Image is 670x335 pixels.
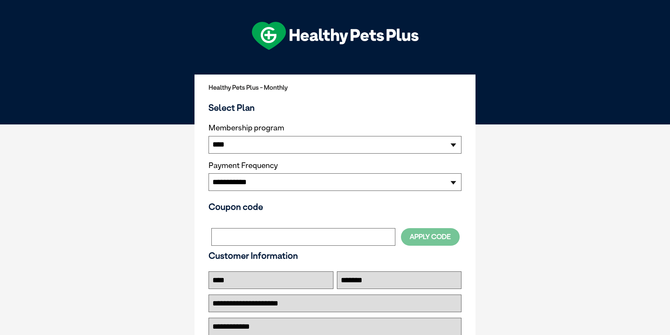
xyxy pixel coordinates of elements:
label: Payment Frequency [209,161,278,170]
h3: Coupon code [209,201,461,212]
h2: Healthy Pets Plus - Monthly [209,84,461,91]
button: Apply Code [401,228,460,245]
h3: Customer Information [209,250,461,261]
h3: Select Plan [209,102,461,113]
img: hpp-logo-landscape-green-white.png [252,22,419,50]
label: Membership program [209,123,461,133]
